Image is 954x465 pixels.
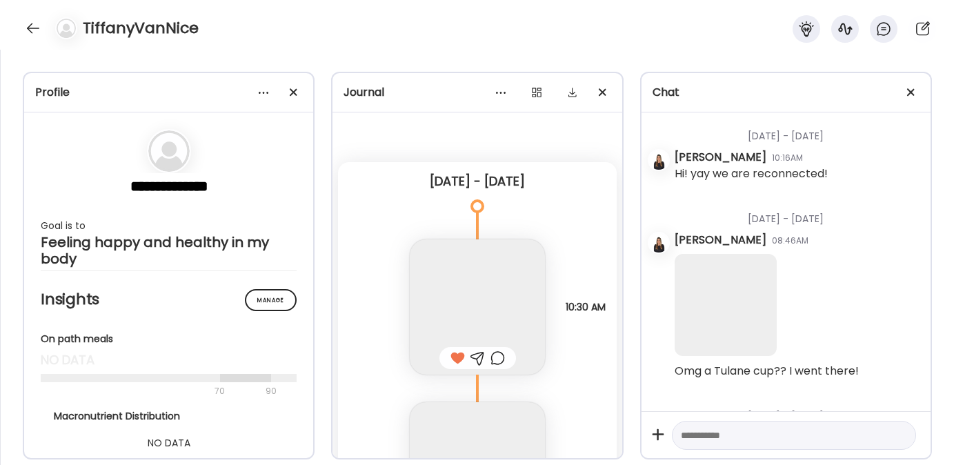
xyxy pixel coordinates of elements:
[41,332,297,346] div: On path meals
[675,363,859,379] div: Omg a Tulane cup?? I went there!
[344,84,610,101] div: Journal
[57,19,76,38] img: bg-avatar-default.svg
[649,233,668,253] img: avatars%2Fkjfl9jNWPhc7eEuw3FeZ2kxtUMH3
[675,112,920,149] div: [DATE] - [DATE]
[54,409,284,424] div: Macronutrient Distribution
[675,195,920,232] div: [DATE] - [DATE]
[653,84,920,101] div: Chat
[83,17,199,39] h4: TiffanyVanNice
[148,130,190,172] img: bg-avatar-default.svg
[675,393,920,429] div: [DATE] - [DATE]
[264,383,278,399] div: 90
[675,149,766,166] div: [PERSON_NAME]
[41,383,261,399] div: 70
[41,289,297,310] h2: Insights
[772,152,803,164] div: 10:16AM
[675,232,766,248] div: [PERSON_NAME]
[349,173,605,190] div: [DATE] - [DATE]
[41,234,297,267] div: Feeling happy and healthy in my body
[566,301,606,313] span: 10:30 AM
[245,289,297,311] div: Manage
[649,150,668,170] img: avatars%2Fkjfl9jNWPhc7eEuw3FeZ2kxtUMH3
[41,217,297,234] div: Goal is to
[772,235,808,247] div: 08:46AM
[675,166,828,182] div: Hi! yay we are reconnected!
[41,352,297,368] div: no data
[54,435,284,451] div: NO DATA
[35,84,302,101] div: Profile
